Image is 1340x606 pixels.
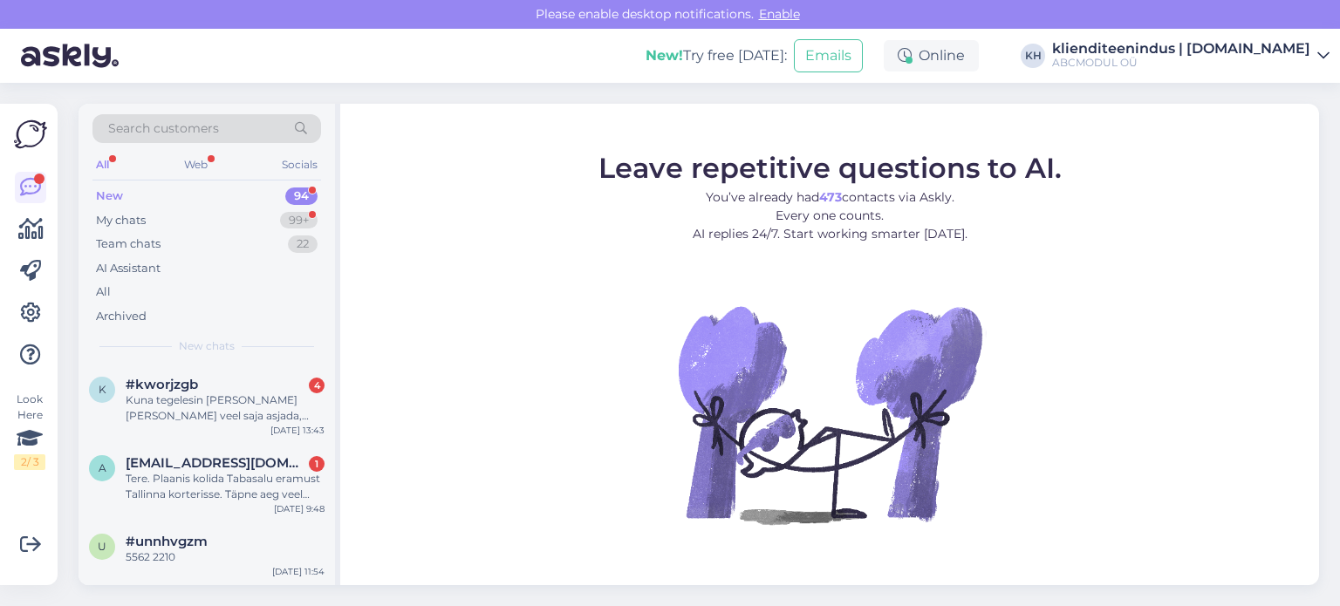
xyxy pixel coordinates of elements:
div: 22 [288,235,318,253]
span: aivar.laane68@gmail.com [126,455,307,471]
div: [DATE] 11:54 [272,565,325,578]
img: No Chat active [673,257,987,571]
div: New [96,187,123,205]
span: #unnhvgzm [126,534,208,549]
div: Online [884,40,979,71]
div: All [96,283,111,301]
p: You’ve already had contacts via Askly. Every one counts. AI replies 24/7. Start working smarter [... [598,188,1062,243]
span: Leave repetitive questions to AI. [598,151,1062,185]
span: Enable [754,6,805,22]
div: All [92,153,113,176]
button: Emails [794,39,863,72]
div: Team chats [96,235,161,253]
div: Kuna tegelesin [PERSON_NAME] [PERSON_NAME] veel saja asjada, jätsin ehk viimasele SEND nupule vaj... [126,392,325,424]
b: New! [646,47,683,64]
img: Askly Logo [14,118,47,151]
div: 1 [309,456,325,472]
div: AI Assistant [96,260,161,277]
span: New chats [179,338,235,354]
div: Web [181,153,211,176]
div: 99+ [280,212,318,229]
div: klienditeenindus | [DOMAIN_NAME] [1052,42,1310,56]
div: Archived [96,308,147,325]
div: [DATE] 13:43 [270,424,325,437]
div: KH [1021,44,1045,68]
span: k [99,383,106,396]
div: [DATE] 9:48 [274,502,325,515]
div: Look Here [14,392,45,470]
div: ABCMODUL OÜ [1052,56,1310,70]
span: Search customers [108,119,219,138]
div: Try free [DATE]: [646,45,787,66]
span: #kworjzgb [126,377,198,392]
div: 4 [309,378,325,393]
span: a [99,461,106,474]
b: 473 [819,189,842,205]
span: u [98,540,106,553]
div: 94 [285,187,318,205]
div: Socials [278,153,321,176]
div: My chats [96,212,146,229]
a: klienditeenindus | [DOMAIN_NAME]ABCMODUL OÜ [1052,42,1330,70]
div: 5562 2210 [126,549,325,565]
div: Tere. Plaanis kolida Tabasalu eramust Tallinna korterisse. Täpne aeg veel selgub, ca 22.-31.08. M... [126,471,325,502]
div: 2 / 3 [14,454,45,470]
